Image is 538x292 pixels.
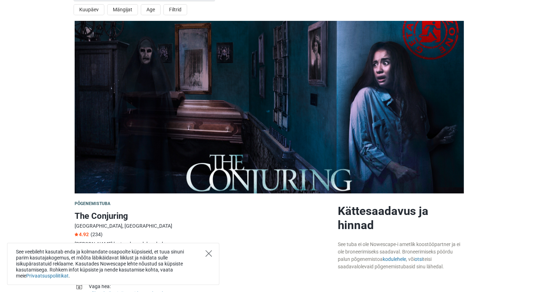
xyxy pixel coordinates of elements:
span: Põgenemistuba [75,201,111,206]
a: kodulehele [383,256,406,262]
button: Age [141,4,161,15]
span: (234) [91,232,103,237]
button: Close [206,250,212,257]
h2: Kättesaadavus ja hinnad [338,204,464,232]
div: [PERSON_NAME] lootuseks on lahendada [75,240,332,248]
button: Kuupäev [74,4,104,15]
img: The Conjuring photo 1 [75,21,464,193]
div: [GEOGRAPHIC_DATA], [GEOGRAPHIC_DATA] [75,222,332,230]
button: Filtrid [163,4,187,15]
a: otsi [415,256,423,262]
img: Star [75,233,78,236]
a: Privaatsuspoliitikat [26,273,69,279]
div: Väga hea: [89,283,332,290]
div: See veebileht kasutab enda ja kolmandate osapoolte küpsiseid, et tuua sinuni parim kasutajakogemu... [7,243,219,285]
div: See tuba ei ole Nowescape-i ametlik koostööpartner ja ei ole broneerimiseks saadaval. Broneerimis... [338,241,464,270]
h1: The Conjuring [75,210,332,222]
button: Mängijat [107,4,138,15]
span: 4.92 [75,232,89,237]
